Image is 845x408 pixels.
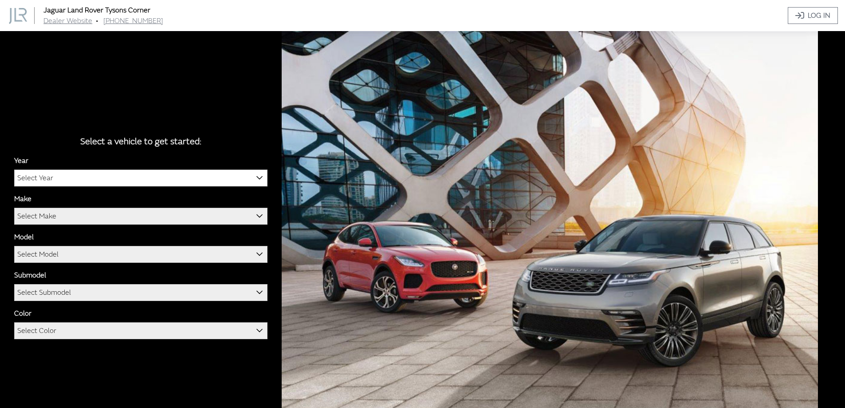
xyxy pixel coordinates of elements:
[14,308,31,319] label: Color
[14,135,267,148] div: Select a vehicle to get started:
[96,16,98,25] span: •
[9,7,42,24] a: Jaguar Land Rover Tysons Corner logo
[14,170,267,186] span: Select Year
[808,10,830,21] span: Log In
[788,7,838,24] a: Log In
[17,170,53,186] span: Select Year
[17,323,56,339] span: Select Color
[15,208,267,224] span: Select Make
[14,232,34,242] label: Model
[43,6,150,15] a: Jaguar Land Rover Tysons Corner
[15,246,267,262] span: Select Model
[17,208,56,224] span: Select Make
[43,16,92,25] a: Dealer Website
[14,194,31,204] label: Make
[17,246,59,262] span: Select Model
[103,16,163,25] a: [PHONE_NUMBER]
[15,285,267,301] span: Select Submodel
[14,246,267,263] span: Select Model
[14,208,267,225] span: Select Make
[14,322,267,339] span: Select Color
[14,155,28,166] label: Year
[9,8,27,24] img: Dashboard
[14,270,46,281] label: Submodel
[15,170,267,186] span: Select Year
[14,284,267,301] span: Select Submodel
[15,323,267,339] span: Select Color
[17,285,71,301] span: Select Submodel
